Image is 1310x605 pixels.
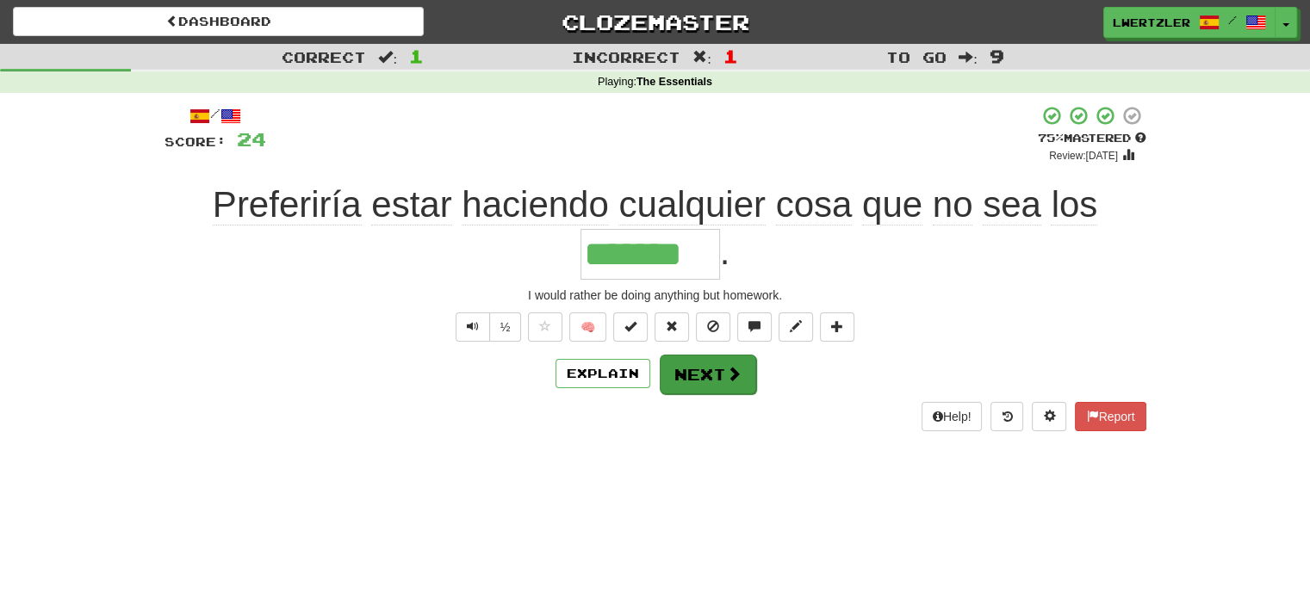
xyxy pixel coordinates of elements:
button: Round history (alt+y) [990,402,1023,431]
span: los [1051,184,1097,225]
button: Play sentence audio (ctl+space) [456,312,490,342]
span: haciendo [462,184,608,225]
span: : [378,50,397,65]
button: Reset to 0% Mastered (alt+r) [655,312,689,342]
div: Text-to-speech controls [452,312,522,342]
span: To go [886,48,947,65]
span: 1 [409,46,424,66]
span: sea [983,184,1041,225]
a: Clozemaster [450,7,860,37]
button: 🧠 [569,312,606,342]
small: Review: [DATE] [1049,150,1118,162]
span: no [933,184,973,225]
button: Add to collection (alt+a) [820,312,854,342]
span: que [862,184,922,225]
button: Help! [922,402,983,431]
span: Incorrect [572,48,680,65]
button: Ignore sentence (alt+i) [696,312,730,342]
span: : [692,50,711,65]
span: Correct [282,48,366,65]
span: / [1228,14,1237,26]
span: lwertzler [1113,15,1190,30]
span: estar [371,184,451,225]
span: . [720,232,730,272]
span: : [959,50,978,65]
span: cualquier [618,184,765,225]
span: Score: [165,134,227,149]
span: Preferiría [213,184,362,225]
a: Dashboard [13,7,424,36]
button: Next [660,355,756,394]
button: Discuss sentence (alt+u) [737,312,772,342]
button: Favorite sentence (alt+f) [528,312,562,342]
button: Explain [556,359,650,388]
a: lwertzler / [1103,7,1276,38]
div: / [165,105,266,127]
span: 24 [237,128,266,150]
div: I would rather be doing anything but homework. [165,287,1146,304]
span: cosa [776,184,853,225]
strong: The Essentials [636,76,712,88]
button: Report [1075,402,1145,431]
button: Set this sentence to 100% Mastered (alt+m) [613,312,648,342]
button: Edit sentence (alt+d) [779,312,813,342]
span: 9 [990,46,1004,66]
span: 75 % [1038,131,1064,145]
span: 1 [723,46,738,66]
button: ½ [489,312,522,342]
div: Mastered [1038,131,1146,146]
